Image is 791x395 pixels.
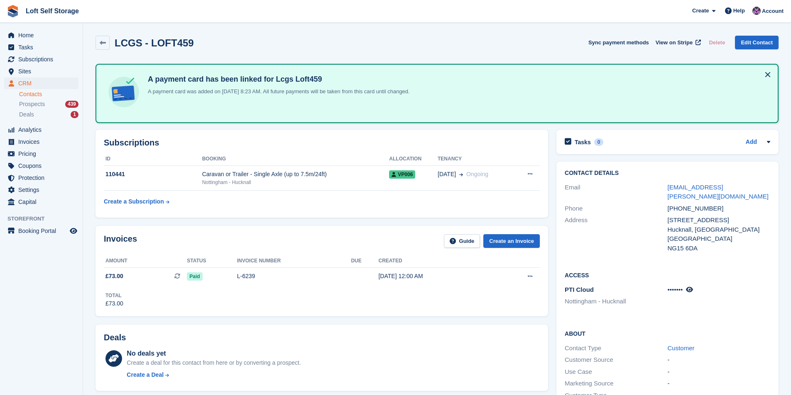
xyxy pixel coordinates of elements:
[18,148,68,160] span: Pricing
[389,170,415,179] span: VP006
[668,204,770,213] div: [PHONE_NUMBER]
[7,215,83,223] span: Storefront
[104,153,202,166] th: ID
[18,172,68,184] span: Protection
[18,225,68,237] span: Booking Portal
[565,329,770,337] h2: About
[668,367,770,377] div: -
[565,379,667,388] div: Marketing Source
[18,78,68,89] span: CRM
[106,75,141,109] img: card-linked-ebf98d0992dc2aeb22e95c0e3c79077019eb2392cfd83c6a337811c24bc77127.svg
[668,379,770,388] div: -
[18,65,68,77] span: Sites
[656,39,693,47] span: View on Stripe
[752,7,761,15] img: Amy Wright
[652,36,703,49] a: View on Stripe
[71,111,78,118] div: 1
[104,197,164,206] div: Create a Subscription
[668,216,770,225] div: [STREET_ADDRESS]
[105,272,123,281] span: £73.00
[565,286,594,293] span: PTI Cloud
[438,170,456,179] span: [DATE]
[4,172,78,184] a: menu
[565,367,667,377] div: Use Case
[105,299,123,308] div: £73.00
[127,359,301,367] div: Create a deal for this contact from here or by converting a prospect.
[565,170,770,177] h2: Contact Details
[18,136,68,148] span: Invoices
[105,292,123,299] div: Total
[237,254,351,268] th: Invoice number
[115,37,194,48] h2: LCGS - LOFT459
[466,171,488,177] span: Ongoing
[565,183,667,201] div: Email
[668,184,769,200] a: [EMAIL_ADDRESS][PERSON_NAME][DOMAIN_NAME]
[668,244,770,253] div: NG15 6DA
[19,100,78,109] a: Prospects 439
[668,225,770,235] div: Hucknall, [GEOGRAPHIC_DATA]
[4,53,78,65] a: menu
[18,196,68,208] span: Capital
[565,297,667,306] li: Nottingham - Hucknall
[565,204,667,213] div: Phone
[4,78,78,89] a: menu
[735,36,779,49] a: Edit Contact
[668,286,683,293] span: •••••••
[202,153,389,166] th: Booking
[65,101,78,108] div: 439
[104,138,540,148] h2: Subscriptions
[18,53,68,65] span: Subscriptions
[18,41,68,53] span: Tasks
[668,234,770,244] div: [GEOGRAPHIC_DATA]
[18,184,68,196] span: Settings
[4,160,78,172] a: menu
[127,349,301,359] div: No deals yet
[144,75,410,84] h4: A payment card has been linked for Lcgs Loft459
[18,160,68,172] span: Coupons
[202,170,389,179] div: Caravan or Trailer - Single Axle (up to 7.5m/24ft)
[588,36,649,49] button: Sync payment methods
[4,41,78,53] a: menu
[565,216,667,253] div: Address
[144,87,410,96] p: A payment card was added on [DATE] 8:23 AM. All future payments will be taken from this card unti...
[187,254,237,268] th: Status
[746,138,757,147] a: Add
[104,170,202,179] div: 110441
[127,371,164,379] div: Create a Deal
[19,100,45,108] span: Prospects
[4,29,78,41] a: menu
[565,271,770,279] h2: Access
[565,355,667,365] div: Customer Source
[22,4,82,18] a: Loft Self Storage
[692,7,709,15] span: Create
[4,136,78,148] a: menu
[19,110,78,119] a: Deals 1
[705,36,728,49] button: Delete
[104,234,137,248] h2: Invoices
[444,234,480,248] a: Guide
[594,138,604,146] div: 0
[4,148,78,160] a: menu
[668,344,695,351] a: Customer
[4,124,78,136] a: menu
[565,344,667,353] div: Contact Type
[378,254,494,268] th: Created
[19,90,78,98] a: Contacts
[4,65,78,77] a: menu
[7,5,19,17] img: stora-icon-8386f47178a22dfd0bd8f6a31ec36ba5ce8667c1dd55bd0f319d3a0aa187defe.svg
[127,371,301,379] a: Create a Deal
[19,111,34,119] span: Deals
[389,153,438,166] th: Allocation
[4,184,78,196] a: menu
[762,7,784,15] span: Account
[4,225,78,237] a: menu
[18,29,68,41] span: Home
[202,179,389,186] div: Nottingham - Hucknall
[69,226,78,236] a: Preview store
[187,272,202,281] span: Paid
[4,196,78,208] a: menu
[351,254,378,268] th: Due
[378,272,494,281] div: [DATE] 12:00 AM
[668,355,770,365] div: -
[483,234,540,248] a: Create an Invoice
